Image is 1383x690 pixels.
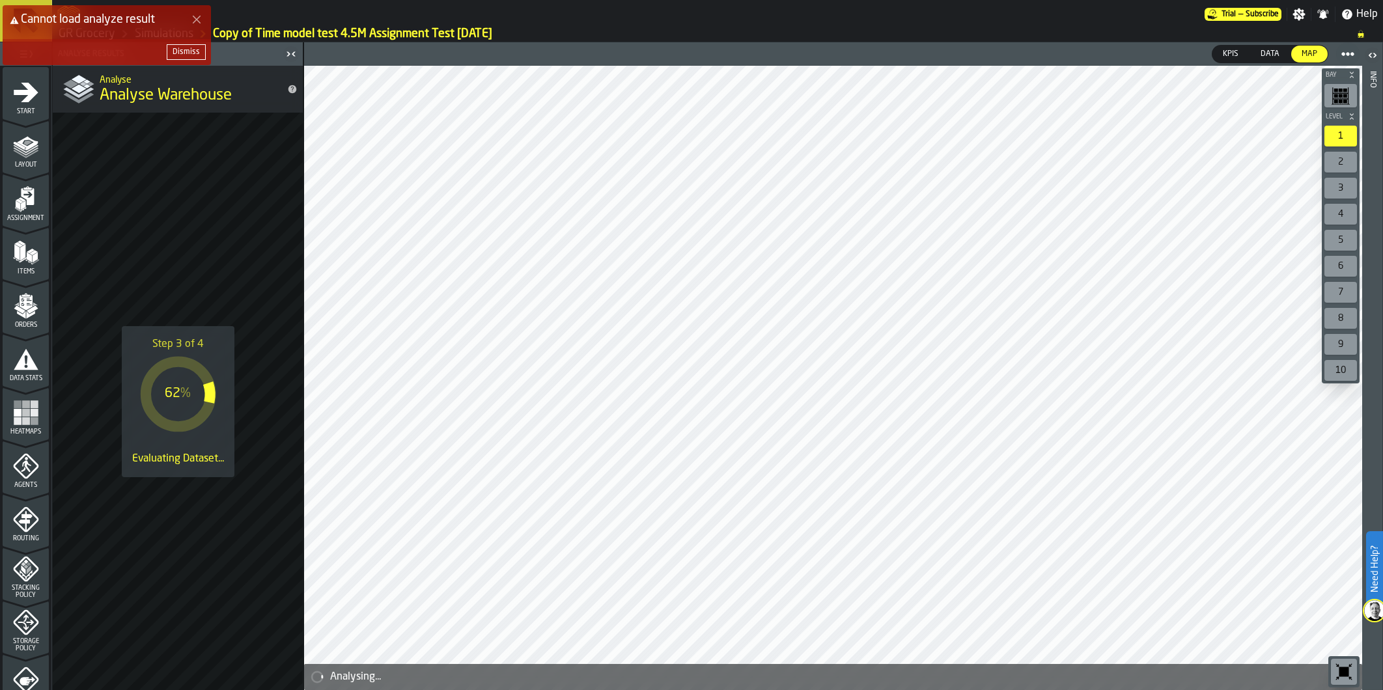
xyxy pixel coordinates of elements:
[3,441,49,493] li: menu Agents
[1322,149,1360,175] div: button-toolbar-undefined
[1324,204,1357,225] div: 4
[330,669,1357,685] div: Analysing...
[165,387,180,400] span: 62
[1322,227,1360,253] div: button-toolbar-undefined
[1324,334,1357,355] div: 9
[3,67,49,119] li: menu Start
[3,108,49,115] span: Start
[152,337,204,352] div: Step 3 of 4
[1362,42,1382,690] header: Info
[1322,357,1360,383] div: button-toolbar-undefined
[1324,282,1357,303] div: 7
[1324,230,1357,251] div: 5
[180,387,191,400] span: %
[3,215,49,222] span: Assignment
[3,428,49,435] span: Heatmaps
[1322,331,1360,357] div: button-toolbar-undefined
[1367,532,1382,605] label: Need Help?
[1322,253,1360,279] div: button-toolbar-undefined
[307,661,380,687] a: logo-header
[1324,152,1357,172] div: 2
[1328,656,1360,687] div: button-toolbar-undefined
[173,48,200,57] div: Dismiss
[1324,178,1357,199] div: 3
[1322,110,1360,123] button: button-
[3,227,49,279] li: menu Items
[3,120,49,172] li: menu Layout
[1322,305,1360,331] div: button-toolbar-undefined
[304,664,1362,690] div: alert-Analysing...
[3,494,49,546] li: menu Routing
[1324,256,1357,277] div: 6
[1322,81,1360,110] div: button-toolbar-undefined
[3,638,49,652] span: Storage Policy
[1324,126,1357,146] div: 1
[3,387,49,439] li: menu Heatmaps
[53,66,303,113] div: title-Analyse Warehouse
[1322,279,1360,305] div: button-toolbar-undefined
[3,322,49,329] span: Orders
[1324,360,1357,381] div: 10
[3,334,49,386] li: menu Data Stats
[3,161,49,169] span: Layout
[100,72,277,85] h2: Sub Title
[3,585,49,599] span: Stacking Policy
[3,601,49,653] li: menu Storage Policy
[100,85,232,106] span: Analyse Warehouse
[1322,201,1360,227] div: button-toolbar-undefined
[1368,68,1377,687] div: Info
[3,268,49,275] span: Items
[167,44,206,60] button: button-
[3,174,49,226] li: menu Assignment
[3,482,49,489] span: Agents
[1323,113,1345,120] span: Level
[3,535,49,542] span: Routing
[3,281,49,333] li: menu Orders
[21,14,155,25] span: Cannot load analyze result
[1334,661,1354,682] svg: Reset zoom and position
[1324,308,1357,329] div: 8
[1322,123,1360,149] div: button-toolbar-undefined
[3,547,49,600] li: menu Stacking Policy
[132,451,224,467] div: Evaluating Dataset...
[188,10,206,29] button: Close Error
[1322,175,1360,201] div: button-toolbar-undefined
[3,375,49,382] span: Data Stats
